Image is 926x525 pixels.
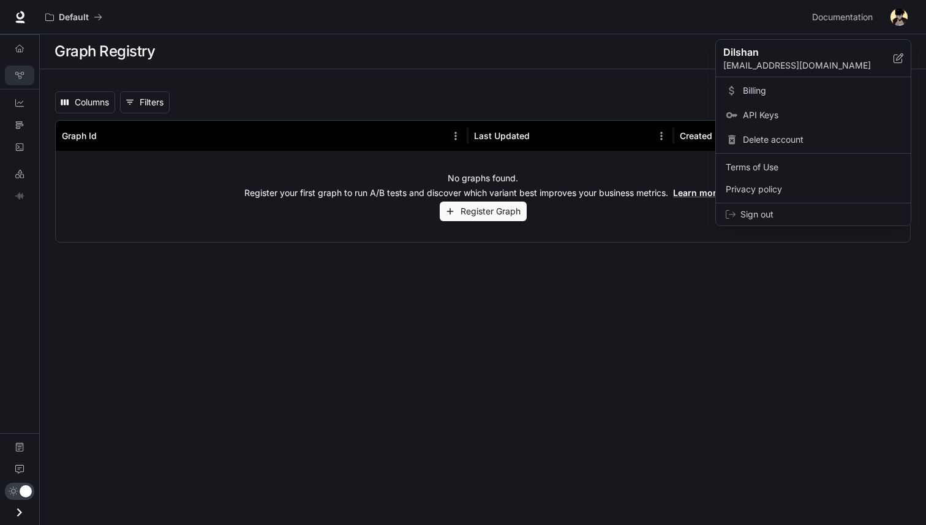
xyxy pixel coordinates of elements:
[718,156,908,178] a: Terms of Use
[723,59,894,72] p: [EMAIL_ADDRESS][DOMAIN_NAME]
[726,183,901,195] span: Privacy policy
[716,40,911,77] div: Dilshan[EMAIL_ADDRESS][DOMAIN_NAME]
[740,208,901,221] span: Sign out
[718,178,908,200] a: Privacy policy
[726,161,901,173] span: Terms of Use
[743,134,901,146] span: Delete account
[723,45,874,59] p: Dilshan
[743,85,901,97] span: Billing
[718,104,908,126] a: API Keys
[718,129,908,151] div: Delete account
[718,80,908,102] a: Billing
[743,109,901,121] span: API Keys
[716,203,911,225] div: Sign out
